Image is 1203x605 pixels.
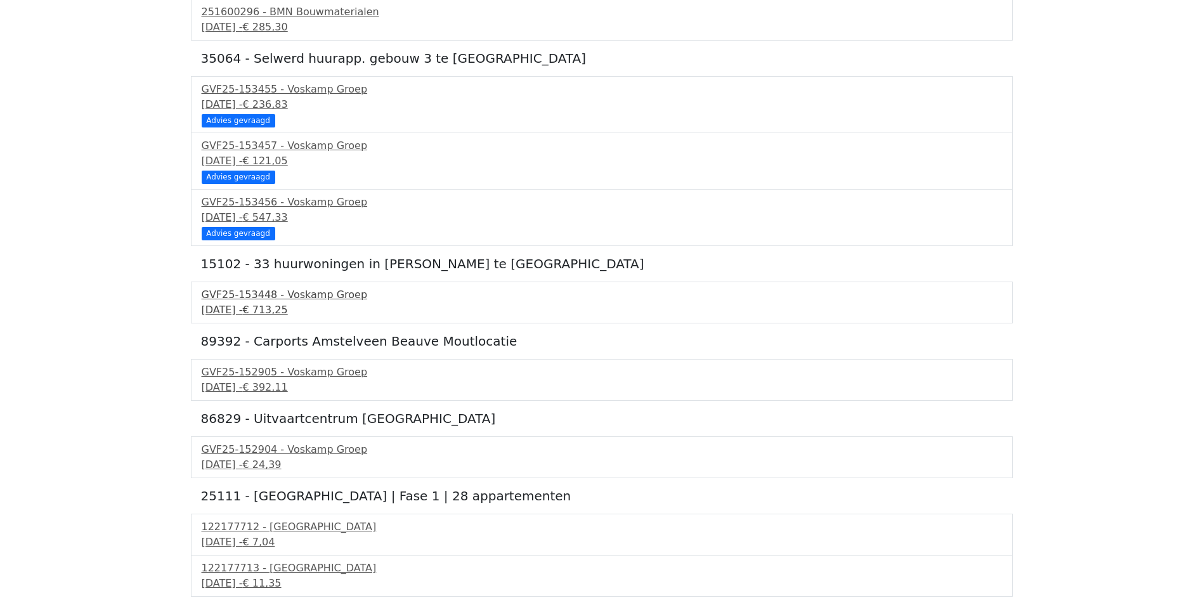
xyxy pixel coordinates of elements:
[202,561,1002,591] a: 122177713 - [GEOGRAPHIC_DATA][DATE] -€ 11,35
[202,442,1002,472] a: GVF25-152904 - Voskamp Groep[DATE] -€ 24,39
[242,459,281,471] span: € 24,39
[201,51,1003,66] h5: 35064 - Selwerd huurapp. gebouw 3 te [GEOGRAPHIC_DATA]
[202,138,1002,153] div: GVF25-153457 - Voskamp Groep
[202,561,1002,576] div: 122177713 - [GEOGRAPHIC_DATA]
[202,4,1002,35] a: 251600296 - BMN Bouwmaterialen[DATE] -€ 285,30
[202,171,275,183] div: Advies gevraagd
[202,153,1002,169] div: [DATE] -
[202,287,1002,302] div: GVF25-153448 - Voskamp Groep
[202,535,1002,550] div: [DATE] -
[202,114,275,127] div: Advies gevraagd
[242,381,287,393] span: € 392,11
[202,519,1002,535] div: 122177712 - [GEOGRAPHIC_DATA]
[242,304,287,316] span: € 713,25
[202,576,1002,591] div: [DATE] -
[201,488,1003,504] h5: 25111 - [GEOGRAPHIC_DATA] | Fase 1 | 28 appartementen
[202,287,1002,318] a: GVF25-153448 - Voskamp Groep[DATE] -€ 713,25
[242,98,287,110] span: € 236,83
[202,365,1002,380] div: GVF25-152905 - Voskamp Groep
[201,256,1003,271] h5: 15102 - 33 huurwoningen in [PERSON_NAME] te [GEOGRAPHIC_DATA]
[242,577,281,589] span: € 11,35
[202,457,1002,472] div: [DATE] -
[202,195,1002,210] div: GVF25-153456 - Voskamp Groep
[242,211,287,223] span: € 547,33
[202,82,1002,126] a: GVF25-153455 - Voskamp Groep[DATE] -€ 236,83 Advies gevraagd
[202,365,1002,395] a: GVF25-152905 - Voskamp Groep[DATE] -€ 392,11
[202,519,1002,550] a: 122177712 - [GEOGRAPHIC_DATA][DATE] -€ 7,04
[202,4,1002,20] div: 251600296 - BMN Bouwmaterialen
[242,536,275,548] span: € 7,04
[202,380,1002,395] div: [DATE] -
[202,138,1002,182] a: GVF25-153457 - Voskamp Groep[DATE] -€ 121,05 Advies gevraagd
[202,97,1002,112] div: [DATE] -
[202,210,1002,225] div: [DATE] -
[201,411,1003,426] h5: 86829 - Uitvaartcentrum [GEOGRAPHIC_DATA]
[242,21,287,33] span: € 285,30
[202,442,1002,457] div: GVF25-152904 - Voskamp Groep
[202,20,1002,35] div: [DATE] -
[202,195,1002,238] a: GVF25-153456 - Voskamp Groep[DATE] -€ 547,33 Advies gevraagd
[202,82,1002,97] div: GVF25-153455 - Voskamp Groep
[202,227,275,240] div: Advies gevraagd
[242,155,287,167] span: € 121,05
[202,302,1002,318] div: [DATE] -
[201,334,1003,349] h5: 89392 - Carports Amstelveen Beauve Moutlocatie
